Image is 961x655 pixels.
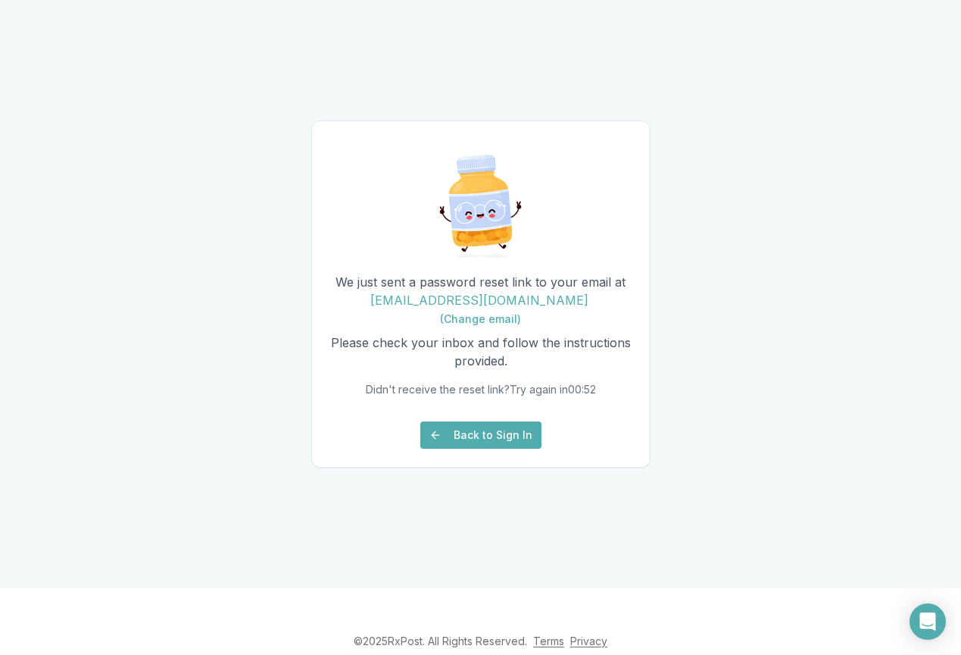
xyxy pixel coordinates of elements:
div: Didn't receive the reset link? [366,376,596,409]
p: We just sent a password reset link to your email at [330,273,632,327]
img: Excited Pill Bottle [426,152,535,261]
a: Terms [533,635,564,647]
span: [EMAIL_ADDRESS][DOMAIN_NAME] [370,293,588,308]
div: Open Intercom Messenger [910,603,946,640]
a: Privacy [570,635,607,647]
span: Try again in 00:52 [510,383,596,396]
a: (Change email) [440,311,521,326]
p: Please check your inbox and follow the instructions provided. [330,334,632,370]
button: Back to Sign In [420,422,541,449]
